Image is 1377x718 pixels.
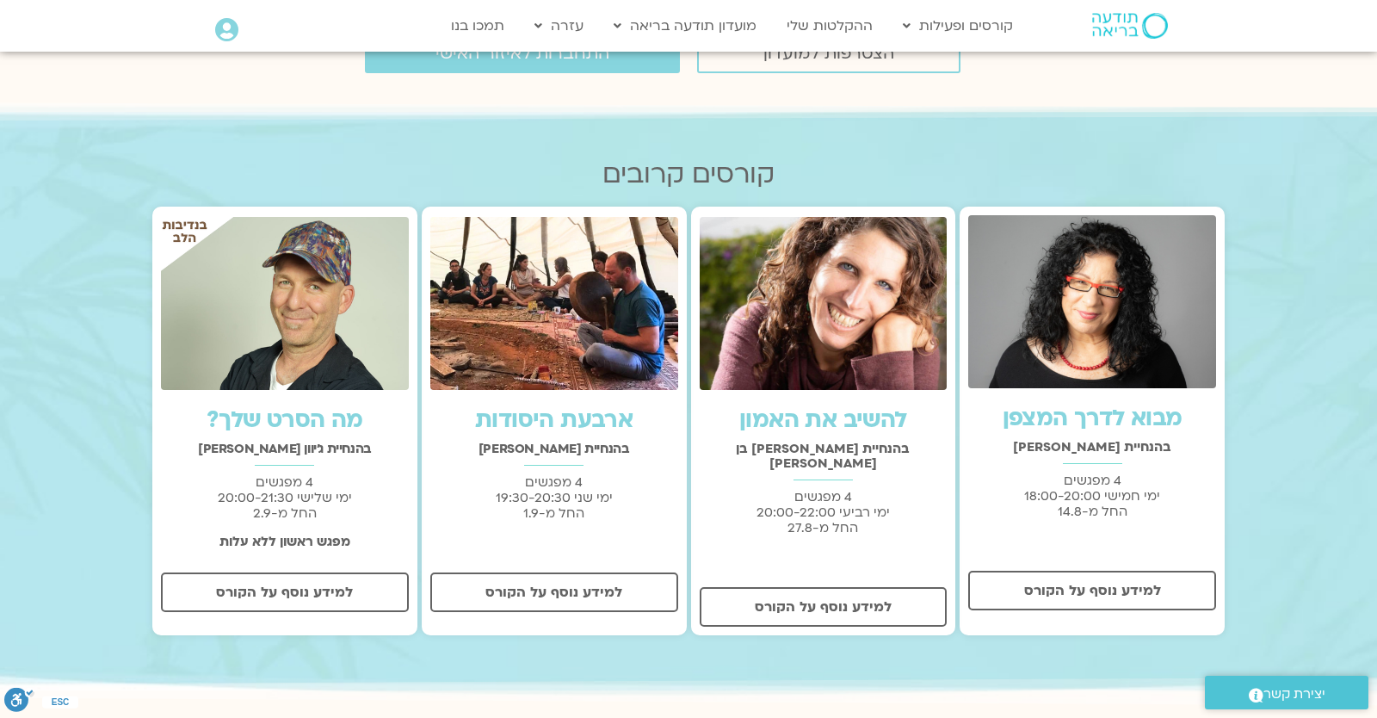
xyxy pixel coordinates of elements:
img: תודעה בריאה [1092,13,1168,39]
span: למידע נוסף על הקורס [216,585,353,600]
span: למידע נוסף על הקורס [485,585,622,600]
a: מה הסרט שלך? [207,405,363,436]
span: למידע נוסף על הקורס [755,599,892,615]
h2: קורסים קרובים [152,159,1225,189]
p: 4 מפגשים ימי שלישי 20:00-21:30 [161,474,409,521]
a: עזרה [526,9,592,42]
p: 4 מפגשים ימי חמישי 18:00-20:00 החל מ-14.8 [968,473,1216,519]
span: למידע נוסף על הקורס [1024,583,1161,598]
span: החל מ-1.9 [523,504,584,522]
a: הצטרפות למועדון [697,34,960,73]
span: החל מ-2.9 [253,504,317,522]
span: יצירת קשר [1263,683,1325,706]
a: יצירת קשר [1205,676,1368,709]
a: למידע נוסף על הקורס [968,571,1216,610]
a: למידע נוסף על הקורס [430,573,678,612]
span: הצטרפות למועדון [763,44,894,63]
span: התחברות לאיזור האישי [435,44,609,63]
strong: מפגש ראשון ללא עלות [219,533,350,550]
h2: בהנחיית [PERSON_NAME] [430,442,678,456]
a: התחברות לאיזור האישי [365,34,680,73]
h2: בהנחיית [PERSON_NAME] בן [PERSON_NAME] [700,442,948,471]
a: להשיב את האמון [739,405,907,436]
p: 4 מפגשים ימי שני 19:30-20:30 [430,474,678,521]
a: מועדון תודעה בריאה [605,9,765,42]
a: ארבעת היסודות [475,405,633,436]
a: למידע נוסף על הקורס [161,573,409,612]
h2: בהנחיית ג'יוון [PERSON_NAME] [161,442,409,456]
a: קורסים ופעילות [894,9,1022,42]
a: מבוא לדרך המצפן [1003,403,1182,434]
a: ההקלטות שלי [778,9,881,42]
a: למידע נוסף על הקורס [700,587,948,627]
p: 4 מפגשים ימי רביעי 20:00-22:00 החל מ-27.8 [700,489,948,535]
a: תמכו בנו [442,9,513,42]
h2: בהנחיית [PERSON_NAME] [968,440,1216,455]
